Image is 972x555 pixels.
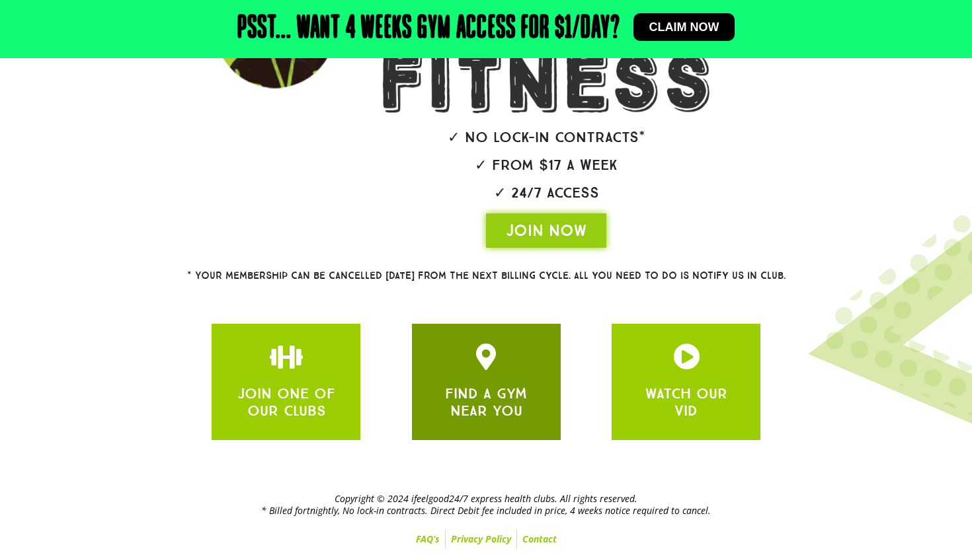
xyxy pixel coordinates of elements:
[237,13,620,45] h2: Psst... Want 4 weeks gym access for $1/day?
[517,530,562,548] a: Contact
[673,344,700,370] a: JOIN ONE OF OUR CLUBS
[63,530,909,548] nav: Menu
[411,530,445,548] a: FAQ’s
[446,530,516,548] a: Privacy Policy
[273,344,300,370] a: JOIN ONE OF OUR CLUBS
[63,493,909,517] h2: Copyright © 2024 ifeelgood24/7 express health clubs. All rights reserved. * Billed fortnightly, N...
[342,158,750,172] h2: ✓ From $17 a week
[633,13,735,41] a: Claim now
[445,385,527,420] a: FIND A GYM NEAR YOU
[649,21,719,33] span: Claim now
[506,220,587,241] span: JOIN NOW
[342,186,750,200] h2: ✓ 24/7 Access
[237,385,335,420] a: JOIN ONE OF OUR CLUBS
[486,213,606,248] a: JOIN NOW
[473,344,499,370] a: JOIN ONE OF OUR CLUBS
[139,271,833,281] h2: * Your membership can be cancelled [DATE] from the next billing cycle. All you need to do is noti...
[645,385,727,420] a: WATCH OUR VID
[342,130,750,145] h2: ✓ No lock-in contracts*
